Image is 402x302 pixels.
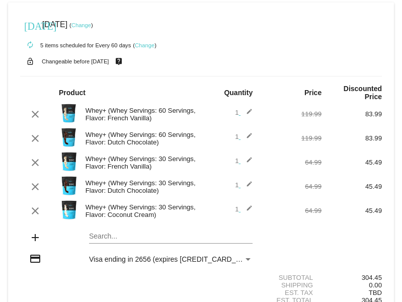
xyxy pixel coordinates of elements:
span: 1 [235,157,253,165]
div: 64.99 [261,183,321,190]
img: Image-1-Carousel-Whey-2lb-Vanilla-no-badge-Transp.png [59,152,79,172]
div: Whey+ (Whey Servings: 60 Servings, Flavor: Dutch Chocolate) [81,131,201,146]
mat-icon: autorenew [24,39,36,51]
img: Image-1l-Whey-2lb-Coconut-Cream-Pie-1000x1000-1.png [59,200,79,220]
div: 64.99 [261,207,321,214]
mat-icon: credit_card [29,253,41,265]
span: TBD [369,289,382,296]
span: 0.00 [369,281,382,289]
mat-icon: clear [29,132,41,144]
a: Change [135,42,154,48]
span: 1 [235,181,253,189]
small: Changeable before [DATE] [42,58,109,64]
mat-icon: edit [240,181,253,193]
span: 1 [235,205,253,213]
div: 119.99 [261,110,321,118]
img: Image-1-Carousel-Whey-5lb-Vanilla-no-badge-Transp.png [59,103,79,123]
span: 1 [235,133,253,140]
strong: Quantity [224,89,253,97]
mat-select: Payment Method [89,255,253,263]
div: Whey+ (Whey Servings: 60 Servings, Flavor: French Vanilla) [81,107,201,122]
input: Search... [89,233,253,241]
div: Subtotal [261,274,321,281]
mat-icon: lock_open [24,55,36,68]
mat-icon: edit [240,108,253,120]
div: 45.49 [321,183,382,190]
div: 83.99 [321,134,382,142]
div: 119.99 [261,134,321,142]
mat-icon: edit [240,157,253,169]
mat-icon: edit [240,205,253,217]
div: 45.49 [321,207,382,214]
strong: Discounted Price [344,85,382,101]
div: 45.49 [321,159,382,166]
mat-icon: add [29,232,41,244]
mat-icon: clear [29,108,41,120]
a: Change [71,22,91,28]
small: 5 items scheduled for Every 60 days [20,42,131,48]
div: 83.99 [321,110,382,118]
div: 64.99 [261,159,321,166]
mat-icon: clear [29,181,41,193]
mat-icon: clear [29,157,41,169]
div: Est. Tax [261,289,321,296]
mat-icon: live_help [113,55,125,68]
mat-icon: [DATE] [24,19,36,31]
mat-icon: clear [29,205,41,217]
div: Whey+ (Whey Servings: 30 Servings, Flavor: Coconut Cream) [81,203,201,218]
span: Visa ending in 2656 (expires [CREDIT_CARD_DATA]) [89,255,258,263]
div: Whey+ (Whey Servings: 30 Servings, Flavor: Dutch Chocolate) [81,179,201,194]
span: 1 [235,109,253,116]
small: ( ) [69,22,93,28]
div: Shipping [261,281,321,289]
strong: Price [304,89,321,97]
div: Whey+ (Whey Servings: 30 Servings, Flavor: French Vanilla) [81,155,201,170]
strong: Product [59,89,86,97]
small: ( ) [133,42,156,48]
img: Image-1-Carousel-Whey-2lb-Dutch-Chocolate-no-badge-Transp.png [59,176,79,196]
div: 304.45 [321,274,382,281]
img: Image-1-Carousel-Whey-5lb-Chocolate-no-badge-Transp.png [59,127,79,147]
mat-icon: edit [240,132,253,144]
